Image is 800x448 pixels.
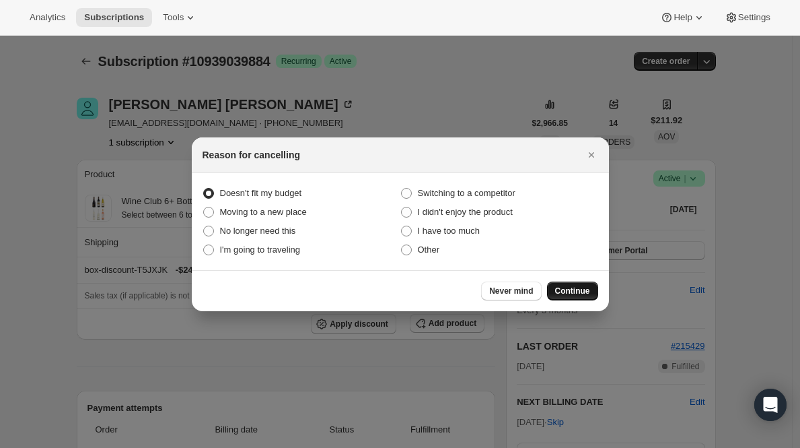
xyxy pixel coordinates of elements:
span: Switching to a competitor [418,188,515,198]
span: I didn't enjoy the product [418,207,513,217]
span: I have too much [418,226,480,236]
span: Continue [555,286,590,296]
span: No longer need this [220,226,296,236]
span: Tools [163,12,184,23]
button: Analytics [22,8,73,27]
button: Never mind [481,282,541,300]
button: Subscriptions [76,8,152,27]
span: Moving to a new place [220,207,307,217]
div: Open Intercom Messenger [754,389,787,421]
span: I'm going to traveling [220,245,301,255]
button: Tools [155,8,205,27]
span: Doesn't fit my budget [220,188,302,198]
button: Settings [717,8,778,27]
h2: Reason for cancelling [203,148,300,162]
span: Subscriptions [84,12,144,23]
span: Never mind [489,286,533,296]
button: Help [652,8,713,27]
span: Other [418,245,440,255]
span: Analytics [30,12,65,23]
span: Help [674,12,692,23]
button: Close [582,146,601,164]
span: Settings [738,12,770,23]
button: Continue [547,282,598,300]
